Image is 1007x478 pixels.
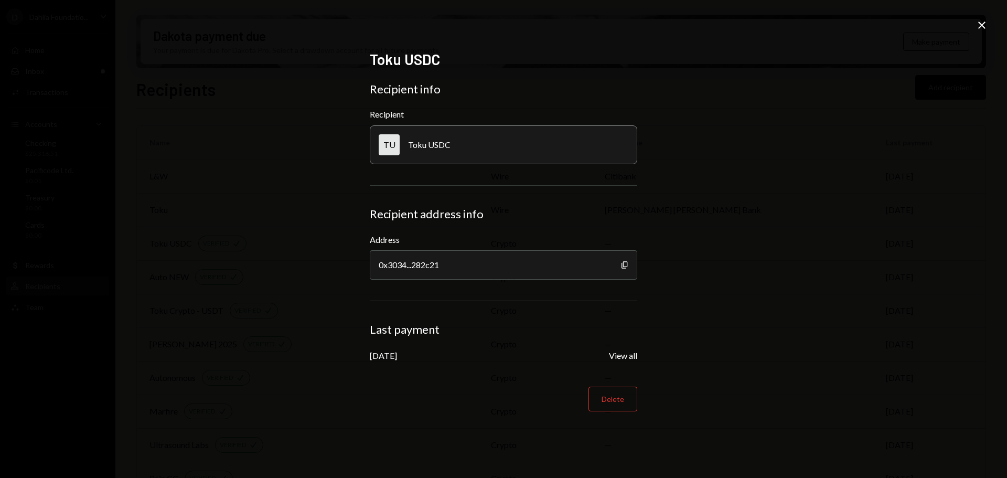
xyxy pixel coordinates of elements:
[370,109,637,119] div: Recipient
[370,322,637,337] div: Last payment
[370,350,397,360] div: [DATE]
[609,350,637,362] button: View all
[408,140,451,150] div: Toku USDC
[370,207,637,221] div: Recipient address info
[370,82,637,97] div: Recipient info
[370,233,637,246] label: Address
[370,49,637,70] h2: Toku USDC
[379,134,400,155] div: TU
[588,387,637,411] button: Delete
[370,250,637,280] div: 0x3034...282c21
